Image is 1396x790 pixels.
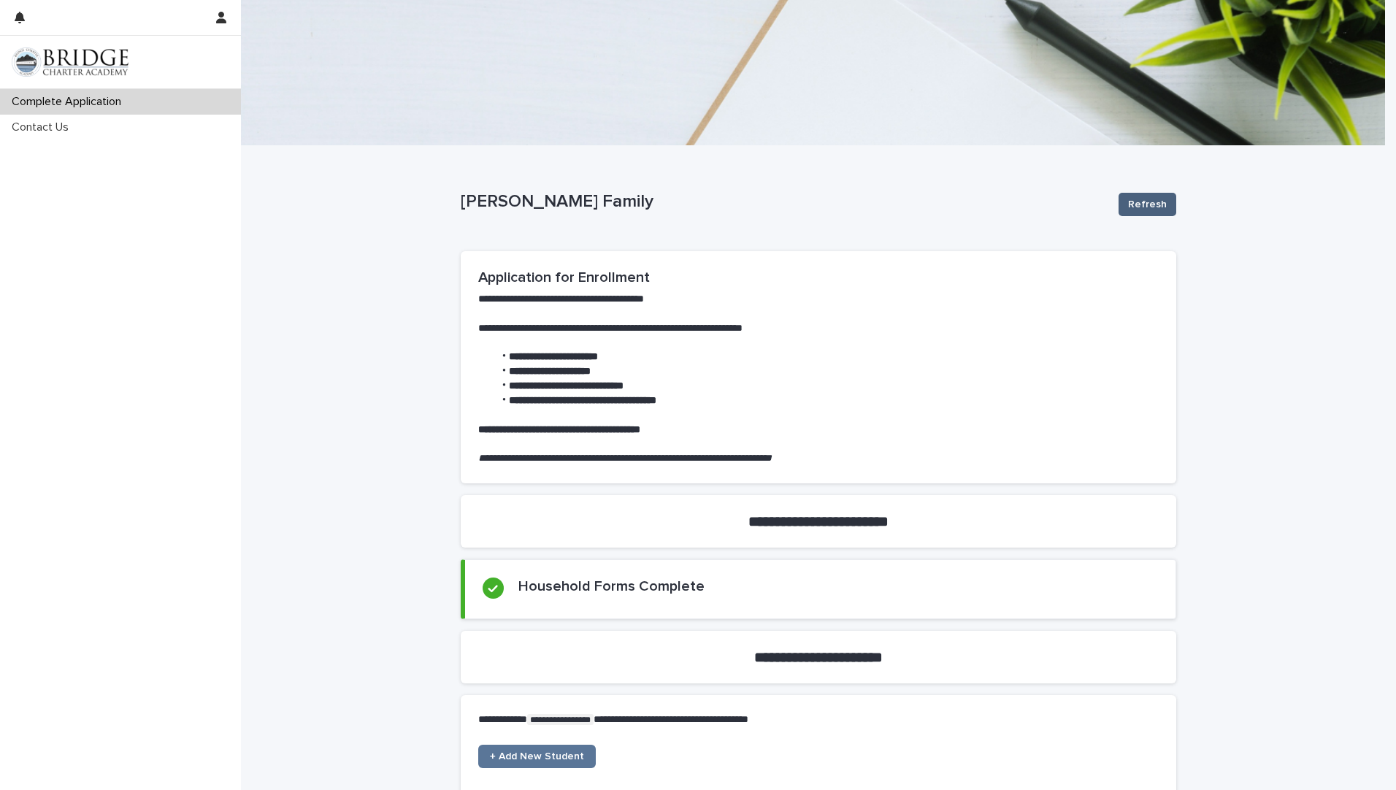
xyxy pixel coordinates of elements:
p: Complete Application [6,95,133,109]
span: Refresh [1128,197,1167,212]
img: V1C1m3IdTEidaUdm9Hs0 [12,47,129,77]
button: Refresh [1119,193,1176,216]
p: [PERSON_NAME] Family [461,191,1107,212]
p: Contact Us [6,120,80,134]
h2: Household Forms Complete [518,578,705,595]
span: + Add New Student [490,751,584,762]
a: + Add New Student [478,745,596,768]
h2: Application for Enrollment [478,269,1159,286]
